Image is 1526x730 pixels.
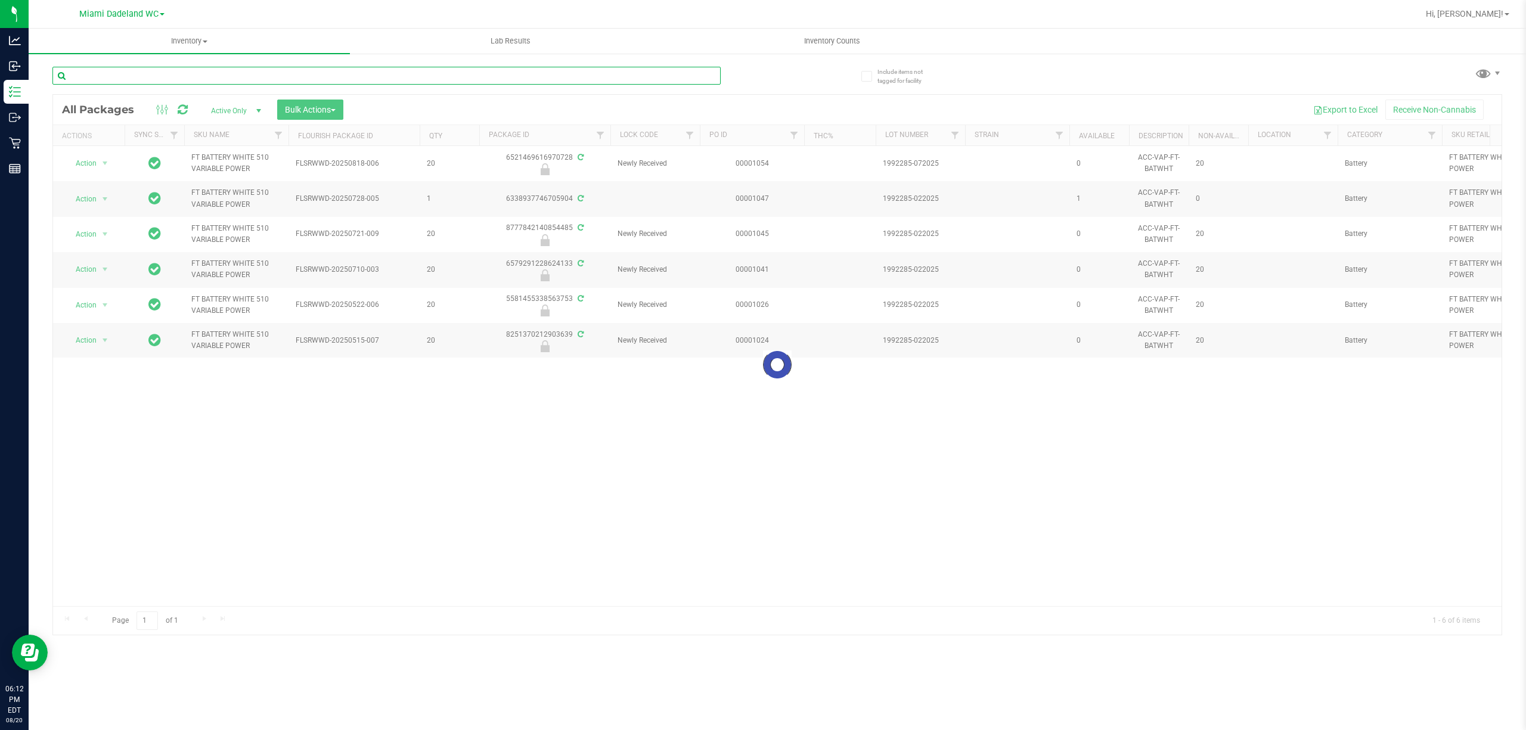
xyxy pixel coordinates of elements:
iframe: Resource center [12,635,48,670]
inline-svg: Inbound [9,60,21,72]
span: Inventory Counts [788,36,876,46]
inline-svg: Outbound [9,111,21,123]
span: Miami Dadeland WC [79,9,159,19]
span: Include items not tagged for facility [877,67,937,85]
inline-svg: Analytics [9,35,21,46]
inline-svg: Retail [9,137,21,149]
span: Lab Results [474,36,547,46]
a: Inventory [29,29,350,54]
inline-svg: Inventory [9,86,21,98]
a: Inventory Counts [671,29,992,54]
p: 08/20 [5,716,23,725]
p: 06:12 PM EDT [5,684,23,716]
span: Hi, [PERSON_NAME]! [1426,9,1503,18]
a: Lab Results [350,29,671,54]
input: Search Package ID, Item Name, SKU, Lot or Part Number... [52,67,721,85]
inline-svg: Reports [9,163,21,175]
span: Inventory [29,36,350,46]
